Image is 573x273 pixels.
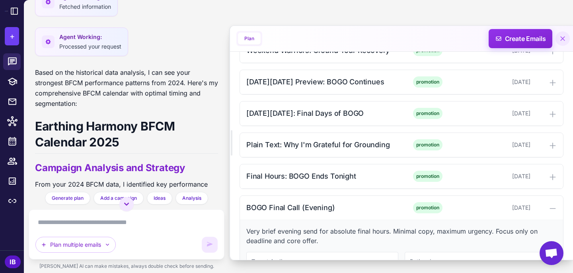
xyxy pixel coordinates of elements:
[413,76,442,88] span: promotion
[486,29,555,48] span: Create Emails
[410,257,552,266] div: Rationale
[52,195,84,202] span: Generate plan
[540,241,563,265] div: Open chat
[489,29,552,48] button: Create Emails
[455,172,530,181] div: [DATE]
[455,109,530,118] div: [DATE]
[35,162,218,174] h2: Campaign Analysis and Strategy
[29,259,224,273] div: [PERSON_NAME] AI can make mistakes, always double check before sending.
[182,195,201,202] span: Analysis
[5,255,21,268] div: IB
[147,192,172,205] button: Ideas
[35,179,218,200] p: From your 2024 BFCM data, I identified key performance insights:
[413,202,442,213] span: promotion
[5,27,19,45] button: +
[10,30,15,42] span: +
[59,43,121,50] span: Processed your request
[413,171,442,182] span: promotion
[246,171,400,181] div: Final Hours: BOGO Ends Tonight
[413,139,442,150] span: promotion
[413,108,442,119] span: promotion
[246,139,400,150] div: Plain Text: Why I'm Grateful for Grounding
[35,67,218,109] p: Based on the historical data analysis, I can see your strongest BFCM performance patterns from 20...
[246,108,400,119] div: [DATE][DATE]: Final Days of BOGO
[100,195,137,202] span: Add a campaign
[455,140,530,149] div: [DATE]
[35,237,116,253] button: Plan multiple emails
[59,3,111,10] span: Fetched information
[455,203,530,212] div: [DATE]
[35,118,218,154] h1: Earthing Harmony BFCM Calendar 2025
[59,33,121,41] span: Agent Working:
[455,78,530,86] div: [DATE]
[94,192,144,205] button: Add a campaign
[45,192,90,205] button: Generate plan
[175,192,208,205] button: Analysis
[238,33,261,45] button: Plan
[246,76,400,87] div: [DATE][DATE] Preview: BOGO Continues
[251,257,393,266] div: Target Audience
[246,202,400,213] div: BOGO Final Call (Evening)
[154,195,166,202] span: Ideas
[246,226,557,246] p: Very brief evening send for absolute final hours. Minimal copy, maximum urgency. Focus only on de...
